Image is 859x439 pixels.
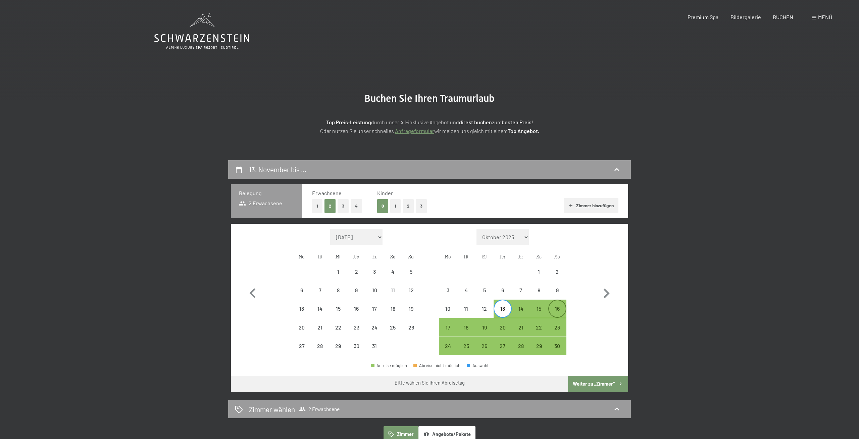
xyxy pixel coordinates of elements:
div: 25 [385,325,401,342]
div: 26 [403,325,419,342]
div: Abreise möglich [548,318,566,336]
div: Abreise nicht möglich [530,263,548,281]
button: 4 [351,199,362,213]
div: Auswahl [467,363,488,368]
div: 19 [403,306,419,323]
div: Abreise möglich [530,318,548,336]
div: Sat Oct 11 2025 [384,281,402,299]
div: Thu Nov 06 2025 [494,281,512,299]
span: Premium Spa [688,14,718,20]
p: durch unser All-inklusive Angebot und zum ! Oder nutzen Sie unser schnelles wir melden uns gleich... [262,118,597,135]
div: 18 [458,325,474,342]
div: Abreise nicht möglich [293,300,311,318]
div: Abreise nicht möglich [384,281,402,299]
div: Abreise nicht möglich [402,281,420,299]
div: Bitte wählen Sie Ihren Abreisetag [395,380,465,386]
div: Wed Oct 29 2025 [329,337,347,355]
div: Sun Oct 19 2025 [402,300,420,318]
div: 7 [311,288,328,304]
div: Wed Oct 15 2025 [329,300,347,318]
div: Abreise nicht möglich [347,337,365,355]
div: 26 [476,343,493,360]
div: Abreise möglich [512,337,530,355]
div: Abreise nicht möglich [329,281,347,299]
a: Anfrageformular [395,128,434,134]
div: Thu Nov 20 2025 [494,318,512,336]
div: 31 [366,343,383,360]
div: 8 [330,288,347,304]
div: Tue Oct 28 2025 [311,337,329,355]
div: Abreise möglich [512,318,530,336]
div: Tue Nov 25 2025 [457,337,475,355]
h2: 13. November bis … [249,165,307,174]
a: BUCHEN [773,14,793,20]
div: 28 [311,343,328,360]
span: Buchen Sie Ihren Traumurlaub [364,92,495,104]
div: Abreise nicht möglich [329,263,347,281]
div: 10 [366,288,383,304]
div: Mon Nov 10 2025 [439,300,457,318]
div: 15 [530,306,547,323]
div: Thu Oct 02 2025 [347,263,365,281]
div: Sat Nov 29 2025 [530,337,548,355]
div: Thu Oct 09 2025 [347,281,365,299]
div: Tue Nov 18 2025 [457,318,475,336]
div: 28 [512,343,529,360]
div: Thu Nov 13 2025 [494,300,512,318]
div: Thu Oct 30 2025 [347,337,365,355]
button: Weiter zu „Zimmer“ [568,376,628,392]
div: 22 [530,325,547,342]
abbr: Freitag [519,254,523,259]
div: Abreise möglich [475,318,493,336]
div: 15 [330,306,347,323]
div: 7 [512,288,529,304]
abbr: Sonntag [408,254,414,259]
div: 21 [512,325,529,342]
div: Sun Nov 23 2025 [548,318,566,336]
div: Abreise nicht möglich [311,300,329,318]
button: Nächster Monat [597,229,616,355]
span: Erwachsene [312,190,342,196]
div: Abreise nicht möglich [329,318,347,336]
div: 11 [458,306,474,323]
div: Abreise möglich [512,300,530,318]
div: 18 [385,306,401,323]
div: 16 [549,306,566,323]
div: Sun Oct 26 2025 [402,318,420,336]
div: 12 [476,306,493,323]
strong: Top Angebot. [508,128,539,134]
div: Fri Oct 10 2025 [365,281,384,299]
div: Abreise möglich [530,300,548,318]
div: Abreise nicht möglich [329,300,347,318]
div: Fri Nov 21 2025 [512,318,530,336]
div: Abreise nicht möglich [512,281,530,299]
div: Tue Nov 04 2025 [457,281,475,299]
div: Fri Oct 24 2025 [365,318,384,336]
div: 30 [549,343,566,360]
span: 2 Erwachsene [239,200,282,207]
div: Abreise möglich [494,337,512,355]
strong: direkt buchen [459,119,492,125]
div: 13 [494,306,511,323]
div: 24 [440,343,456,360]
div: 4 [458,288,474,304]
div: Abreise nicht möglich [293,337,311,355]
div: Abreise möglich [548,300,566,318]
button: 1 [390,199,401,213]
div: 23 [348,325,365,342]
div: 8 [530,288,547,304]
div: Sun Nov 09 2025 [548,281,566,299]
div: Abreise möglich [475,337,493,355]
abbr: Montag [299,254,305,259]
div: Abreise nicht möglich [475,300,493,318]
div: Abreise nicht möglich [384,300,402,318]
div: Anreise möglich [371,363,407,368]
div: 20 [293,325,310,342]
abbr: Freitag [372,254,377,259]
div: Sun Oct 05 2025 [402,263,420,281]
div: Abreise nicht möglich [548,263,566,281]
div: Abreise nicht möglich [293,281,311,299]
div: Abreise nicht möglich [347,263,365,281]
div: Abreise nicht möglich [347,300,365,318]
abbr: Samstag [390,254,395,259]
